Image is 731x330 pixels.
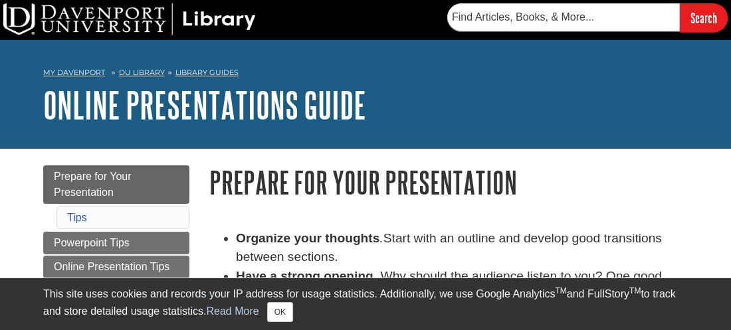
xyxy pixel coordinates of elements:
img: DU Library [3,3,256,35]
a: My Davenport [43,67,105,78]
div: Guide Page Menu [43,165,189,278]
a: Tips [67,212,87,223]
sup: TM [629,286,641,295]
a: Read More [206,305,259,317]
span: Powerpoint Tips [54,237,130,248]
a: Prepare for Your Presentation [43,165,189,204]
li: Why should the audience listen to you? One good way to get their attention is to start with a que... [236,267,688,324]
strong: Organize your thoughts [236,231,379,245]
sup: TM [555,286,566,295]
input: Search [680,3,728,32]
input: Find Articles, Books, & More... [447,3,680,31]
em: . [379,231,383,245]
a: Library Guides [175,68,239,77]
div: This site uses cookies and records your IP address for usage statistics. Additionally, we use Goo... [43,286,688,322]
h1: Prepare for Your Presentation [209,165,688,199]
nav: breadcrumb [43,64,688,85]
strong: Have a strong opening. [236,269,377,283]
li: Start with an outline and develop good transitions between sections. [236,229,688,268]
a: DU Library [119,68,165,77]
a: Online Presentation Tips [43,256,189,278]
a: Powerpoint Tips [43,232,189,254]
form: Searches DU Library's articles, books, and more [447,3,728,32]
a: Online Presentations Guide [43,84,366,125]
span: Online Presentation Tips [54,261,169,272]
button: Close [267,302,293,322]
span: Prepare for Your Presentation [54,171,132,198]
